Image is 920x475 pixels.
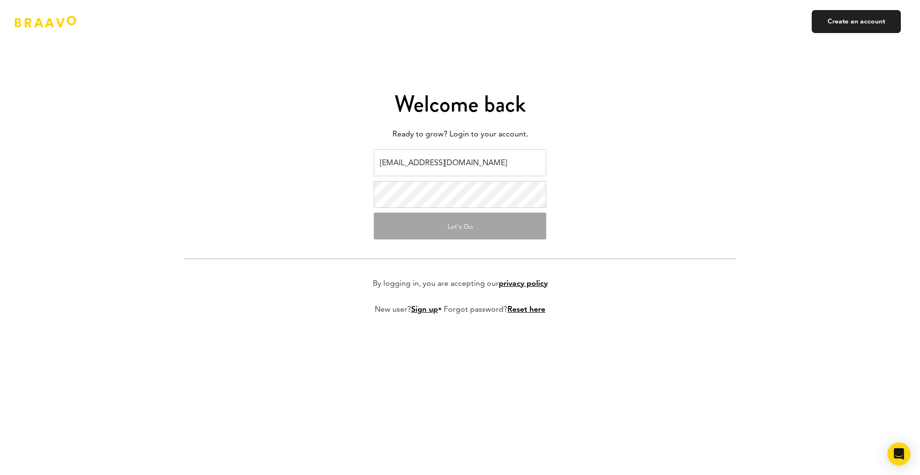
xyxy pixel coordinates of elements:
a: privacy policy [499,280,548,288]
p: Ready to grow? Login to your account. [184,127,736,142]
a: Sign up [411,306,438,314]
span: Welcome back [394,88,526,120]
p: By logging in, you are accepting our [373,278,548,290]
input: Email [374,149,546,176]
button: Let's Go [374,213,546,239]
a: Reset here [507,306,545,314]
a: Create an account [812,10,901,33]
p: New user? • Forgot password? [375,304,545,316]
span: Support [70,7,104,15]
div: Open Intercom Messenger [887,442,910,465]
